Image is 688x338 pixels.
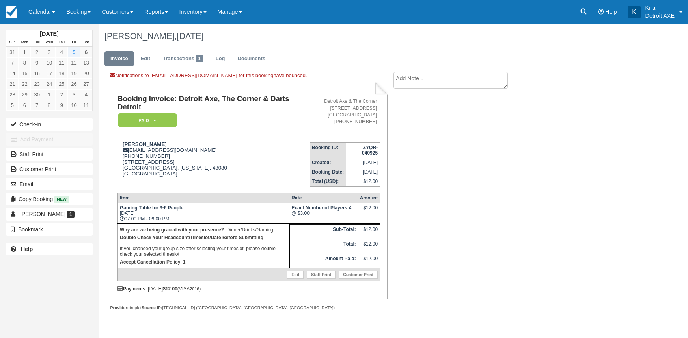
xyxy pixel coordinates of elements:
[310,158,346,167] th: Created:
[120,258,287,266] p: : 1
[6,38,19,47] th: Sun
[6,100,19,111] a: 5
[68,38,80,47] th: Fri
[43,89,55,100] a: 1
[358,193,380,203] th: Amount
[56,68,68,79] a: 18
[117,203,289,224] td: [DATE] 07:00 PM - 09:00 PM
[6,68,19,79] a: 14
[40,31,58,37] strong: [DATE]
[6,178,93,190] button: Email
[19,38,31,47] th: Mon
[31,47,43,57] a: 2
[56,100,68,111] a: 9
[291,205,349,211] strong: Exact Number of Players
[346,177,380,187] td: $12.00
[120,235,263,240] b: Double Check Your Headcount/Timeslot/Date Before Submitting
[80,47,92,57] a: 6
[6,57,19,68] a: 7
[43,68,55,79] a: 17
[80,68,92,79] a: 20
[68,100,80,111] a: 10
[6,148,93,161] a: Staff Print
[6,89,19,100] a: 28
[56,79,68,89] a: 25
[31,79,43,89] a: 23
[313,98,377,125] address: Detroit Axe & The Corner [STREET_ADDRESS] [GEOGRAPHIC_DATA] [PHONE_NUMBER]
[346,167,380,177] td: [DATE]
[135,51,156,66] a: Edit
[80,38,92,47] th: Sat
[56,38,68,47] th: Thu
[117,95,310,111] h1: Booking Invoice: Detroit Axe, The Corner & Darts Detroit
[6,163,93,175] a: Customer Print
[6,223,93,236] button: Bookmark
[605,9,617,15] span: Help
[31,89,43,100] a: 30
[358,239,380,254] td: $12.00
[110,305,129,310] strong: Provider:
[68,79,80,89] a: 26
[43,47,55,57] a: 3
[289,254,358,268] th: Amount Paid:
[310,142,346,158] th: Booking ID:
[310,167,346,177] th: Booking Date:
[231,51,271,66] a: Documents
[120,259,180,265] strong: Accept Cancellation Policy
[645,12,675,20] p: Detroit AXE
[310,177,346,187] th: Total (USD):
[598,9,604,15] i: Help
[31,68,43,79] a: 16
[120,226,287,234] p: : Dinner/Drinks/Gaming
[19,89,31,100] a: 29
[289,193,358,203] th: Rate
[118,113,177,127] em: Paid
[68,47,80,57] a: 5
[339,271,378,279] a: Customer Print
[67,211,75,218] span: 1
[117,286,145,292] strong: Payments
[6,118,93,131] button: Check-in
[31,38,43,47] th: Tue
[157,51,209,66] a: Transactions1
[43,79,55,89] a: 24
[19,100,31,111] a: 6
[6,79,19,89] a: 21
[54,196,69,203] span: New
[358,254,380,268] td: $12.00
[68,57,80,68] a: 12
[117,193,289,203] th: Item
[190,286,199,291] small: 2016
[117,113,174,127] a: Paid
[6,208,93,220] a: [PERSON_NAME] 1
[56,47,68,57] a: 4
[6,6,17,18] img: checkfront-main-nav-mini-logo.png
[68,89,80,100] a: 3
[289,224,358,239] th: Sub-Total:
[307,271,336,279] a: Staff Print
[6,243,93,255] a: Help
[80,89,92,100] a: 4
[68,68,80,79] a: 19
[360,205,378,217] div: $12.00
[43,57,55,68] a: 10
[80,79,92,89] a: 27
[6,193,93,205] button: Copy Booking New
[346,158,380,167] td: [DATE]
[19,47,31,57] a: 1
[362,145,378,156] strong: ZYQR-040925
[117,286,380,292] div: : [DATE] (VISA )
[56,57,68,68] a: 11
[19,57,31,68] a: 8
[123,141,167,147] strong: [PERSON_NAME]
[19,68,31,79] a: 15
[20,211,65,217] span: [PERSON_NAME]
[43,100,55,111] a: 8
[80,57,92,68] a: 13
[80,100,92,111] a: 11
[31,100,43,111] a: 7
[117,141,310,187] div: [EMAIL_ADDRESS][DOMAIN_NAME] [PHONE_NUMBER] [STREET_ADDRESS] [GEOGRAPHIC_DATA], [US_STATE], 48080...
[628,6,641,18] div: K
[104,51,134,66] a: Invoice
[645,4,675,12] p: Kiran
